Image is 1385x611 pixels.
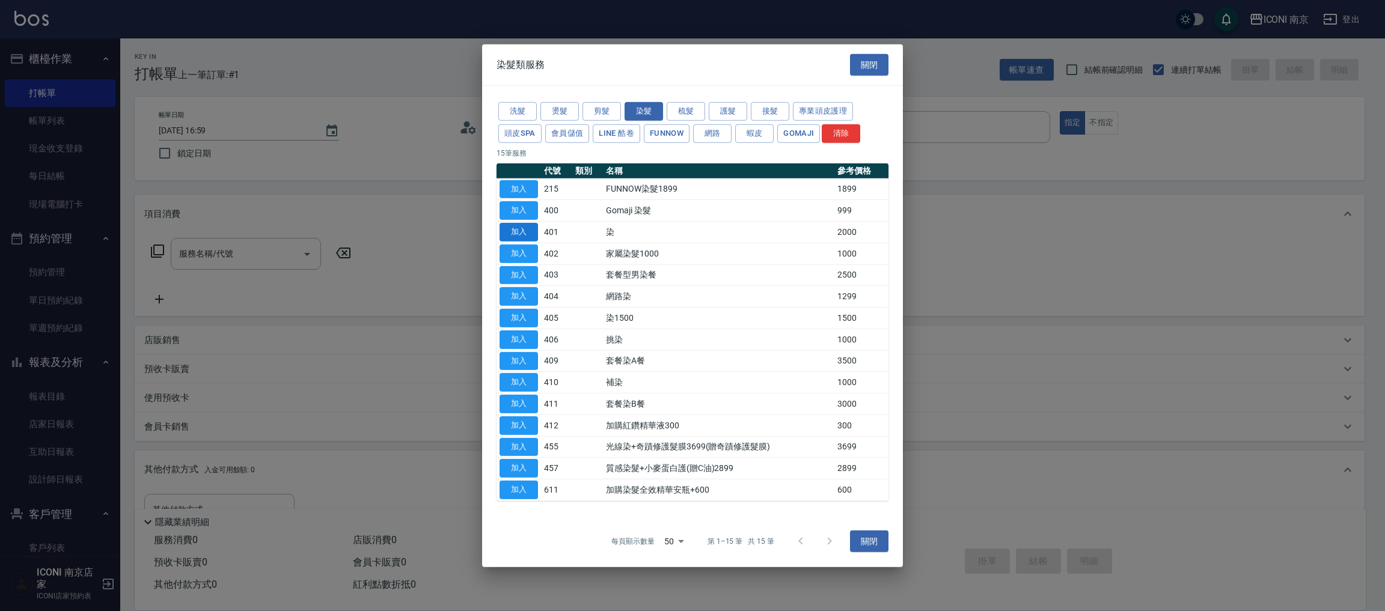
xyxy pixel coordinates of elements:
[834,393,888,415] td: 3000
[834,458,888,479] td: 2899
[644,124,689,143] button: FUNNOW
[541,350,572,372] td: 409
[709,102,747,121] button: 護髮
[541,178,572,200] td: 215
[834,329,888,350] td: 1000
[545,124,590,143] button: 會員儲值
[751,102,789,121] button: 接髮
[500,481,538,499] button: 加入
[541,163,572,178] th: 代號
[603,178,834,200] td: FUNNOW染髮1899
[500,245,538,263] button: 加入
[500,287,538,306] button: 加入
[500,180,538,198] button: 加入
[603,264,834,286] td: 套餐型男染餐
[611,536,655,547] p: 每頁顯示數量
[497,59,545,71] span: 染髮類服務
[834,163,888,178] th: 參考價格
[603,163,834,178] th: 名稱
[834,436,888,458] td: 3699
[693,124,732,143] button: 網路
[625,102,663,121] button: 染髮
[572,163,604,178] th: 類別
[834,350,888,372] td: 3500
[500,330,538,349] button: 加入
[603,329,834,350] td: 挑染
[603,393,834,415] td: 套餐染B餐
[603,458,834,479] td: 質感染髮+小麥蛋白護(贈C油)2899
[834,221,888,243] td: 2000
[708,536,774,547] p: 第 1–15 筆 共 15 筆
[834,372,888,394] td: 1000
[834,415,888,436] td: 300
[603,243,834,264] td: 家屬染髮1000
[603,436,834,458] td: 光線染+奇蹟修護髮膜3699(贈奇蹟修護髮膜)
[603,200,834,222] td: Gomaji 染髮
[541,221,572,243] td: 401
[603,286,834,308] td: 網路染
[541,458,572,479] td: 457
[497,147,888,158] p: 15 筆服務
[850,530,888,552] button: 關閉
[541,264,572,286] td: 403
[834,243,888,264] td: 1000
[500,395,538,413] button: 加入
[793,102,853,121] button: 專業頭皮護理
[834,479,888,500] td: 600
[540,102,579,121] button: 燙髮
[850,53,888,76] button: 關閉
[500,416,538,435] button: 加入
[593,124,640,143] button: LINE 酷卷
[500,459,538,478] button: 加入
[582,102,621,121] button: 剪髮
[541,286,572,308] td: 404
[541,479,572,500] td: 611
[500,437,538,456] button: 加入
[541,415,572,436] td: 412
[541,243,572,264] td: 402
[541,329,572,350] td: 406
[498,124,542,143] button: 頭皮SPA
[603,350,834,372] td: 套餐染A餐
[834,264,888,286] td: 2500
[735,124,774,143] button: 蝦皮
[834,307,888,329] td: 1500
[603,221,834,243] td: 染
[541,307,572,329] td: 405
[603,479,834,500] td: 加購染髮全效精華安瓶+600
[603,415,834,436] td: 加購紅鑽精華液300
[500,223,538,242] button: 加入
[834,200,888,222] td: 999
[777,124,820,143] button: Gomaji
[541,436,572,458] td: 455
[603,307,834,329] td: 染1500
[500,266,538,284] button: 加入
[541,372,572,394] td: 410
[500,373,538,392] button: 加入
[667,102,705,121] button: 梳髮
[541,200,572,222] td: 400
[603,372,834,394] td: 補染
[498,102,537,121] button: 洗髮
[659,525,688,558] div: 50
[500,201,538,220] button: 加入
[500,309,538,327] button: 加入
[541,393,572,415] td: 411
[822,124,860,143] button: 清除
[834,286,888,308] td: 1299
[500,351,538,370] button: 加入
[834,178,888,200] td: 1899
